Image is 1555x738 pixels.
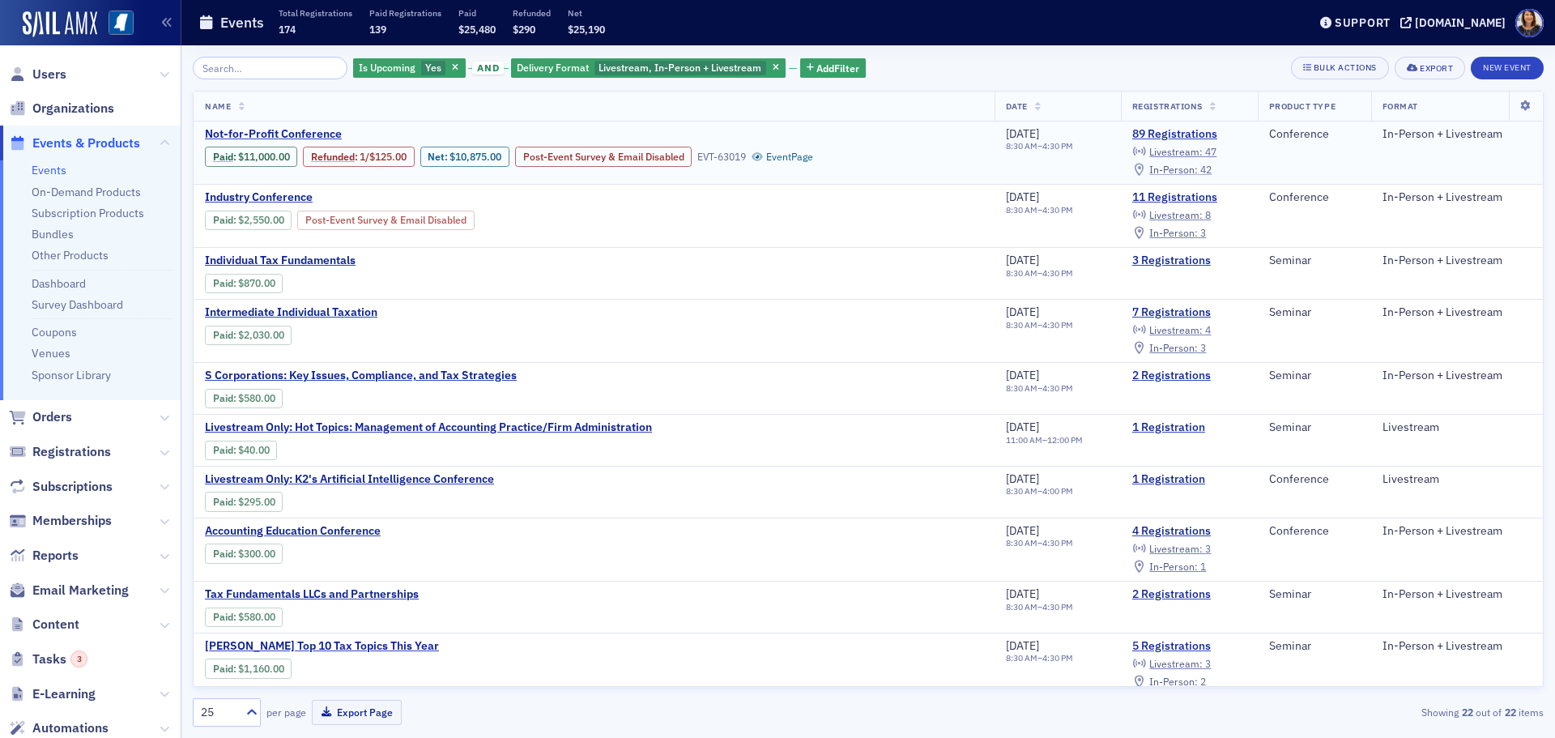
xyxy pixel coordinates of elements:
[205,587,477,602] span: Tax Fundamentals LLCs and Partnerships
[205,127,813,142] a: Not-for-Profit Conference
[9,685,96,703] a: E-Learning
[1200,675,1206,688] span: 2
[1395,57,1465,79] button: Export
[359,61,415,74] span: Is Upcoming
[1132,676,1206,689] a: In-Person: 2
[1149,657,1203,670] span: Livestream :
[213,277,238,289] span: :
[1291,57,1389,79] button: Bulk Actions
[458,23,496,36] span: $25,480
[1006,486,1073,497] div: –
[1006,471,1039,486] span: [DATE]
[32,547,79,565] span: Reports
[1132,146,1216,159] a: Livestream: 47
[1382,472,1532,487] div: Livestream
[213,444,238,456] span: :
[1200,341,1206,354] span: 3
[1149,542,1203,555] span: Livestream :
[697,151,746,163] div: EVT-63019
[205,369,517,383] a: S Corporations: Key Issues, Compliance, and Tax Strategies
[800,58,867,79] button: AddFilter
[9,66,66,83] a: Users
[1006,653,1073,663] div: –
[32,163,66,177] a: Events
[205,190,477,205] span: Industry Conference
[1006,268,1073,279] div: –
[238,277,275,289] span: $870.00
[213,548,233,560] a: Paid
[32,651,87,668] span: Tasks
[213,611,233,623] a: Paid
[1502,705,1519,719] strong: 22
[420,147,509,166] div: Net: $1087500
[238,151,290,163] span: $11,000.00
[32,478,113,496] span: Subscriptions
[1006,538,1073,548] div: –
[1149,163,1198,176] span: In-Person :
[1006,319,1037,331] time: 8:30 AM
[425,61,441,74] span: Yes
[238,548,275,560] span: $300.00
[213,277,233,289] a: Paid
[1006,420,1039,434] span: [DATE]
[1006,305,1039,319] span: [DATE]
[1006,253,1039,267] span: [DATE]
[1132,658,1211,671] a: Livestream: 3
[1006,141,1073,151] div: –
[369,151,407,163] span: $125.00
[1132,324,1211,337] a: Livestream: 4
[32,408,72,426] span: Orders
[205,254,477,268] span: Individual Tax Fundamentals
[1006,205,1073,215] div: –
[1006,382,1037,394] time: 8:30 AM
[515,147,692,166] div: Post-Event Survey
[1382,190,1532,205] div: In-Person + Livestream
[1205,145,1216,158] span: 47
[32,443,111,461] span: Registrations
[369,7,441,19] p: Paid Registrations
[205,127,477,142] span: Not-for-Profit Conference
[1006,638,1039,653] span: [DATE]
[1132,342,1206,355] a: In-Person: 3
[1006,601,1037,612] time: 8:30 AM
[1269,420,1360,435] div: Seminar
[428,151,449,163] span: Net :
[9,408,72,426] a: Orders
[266,705,306,719] label: per page
[1515,9,1544,37] span: Profile
[1269,369,1360,383] div: Seminar
[472,62,504,75] span: and
[458,7,496,19] p: Paid
[1006,435,1083,446] div: –
[109,11,134,36] img: SailAMX
[1335,15,1391,30] div: Support
[816,61,859,75] span: Add Filter
[1269,472,1360,487] div: Conference
[1042,319,1073,331] time: 4:30 PM
[1205,657,1211,670] span: 3
[205,190,595,205] a: Industry Conference
[32,100,114,117] span: Organizations
[1149,560,1198,573] span: In-Person :
[32,719,109,737] span: Automations
[32,512,112,530] span: Memberships
[1149,145,1203,158] span: Livestream :
[205,305,477,320] a: Intermediate Individual Taxation
[213,663,233,675] a: Paid
[213,392,238,404] span: :
[517,61,589,74] span: Delivery Format
[9,478,113,496] a: Subscriptions
[1205,542,1211,555] span: 3
[303,147,414,166] div: Refunded: 94 - $1100000
[238,444,270,456] span: $40.00
[1105,705,1544,719] div: Showing out of items
[1382,369,1532,383] div: In-Person + Livestream
[205,389,283,408] div: Paid: 4 - $58000
[205,659,292,678] div: Paid: 6 - $116000
[1006,652,1037,663] time: 8:30 AM
[23,11,97,37] img: SailAMX
[213,496,233,508] a: Paid
[1420,64,1453,73] div: Export
[1382,524,1532,539] div: In-Person + Livestream
[205,492,283,511] div: Paid: 2 - $29500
